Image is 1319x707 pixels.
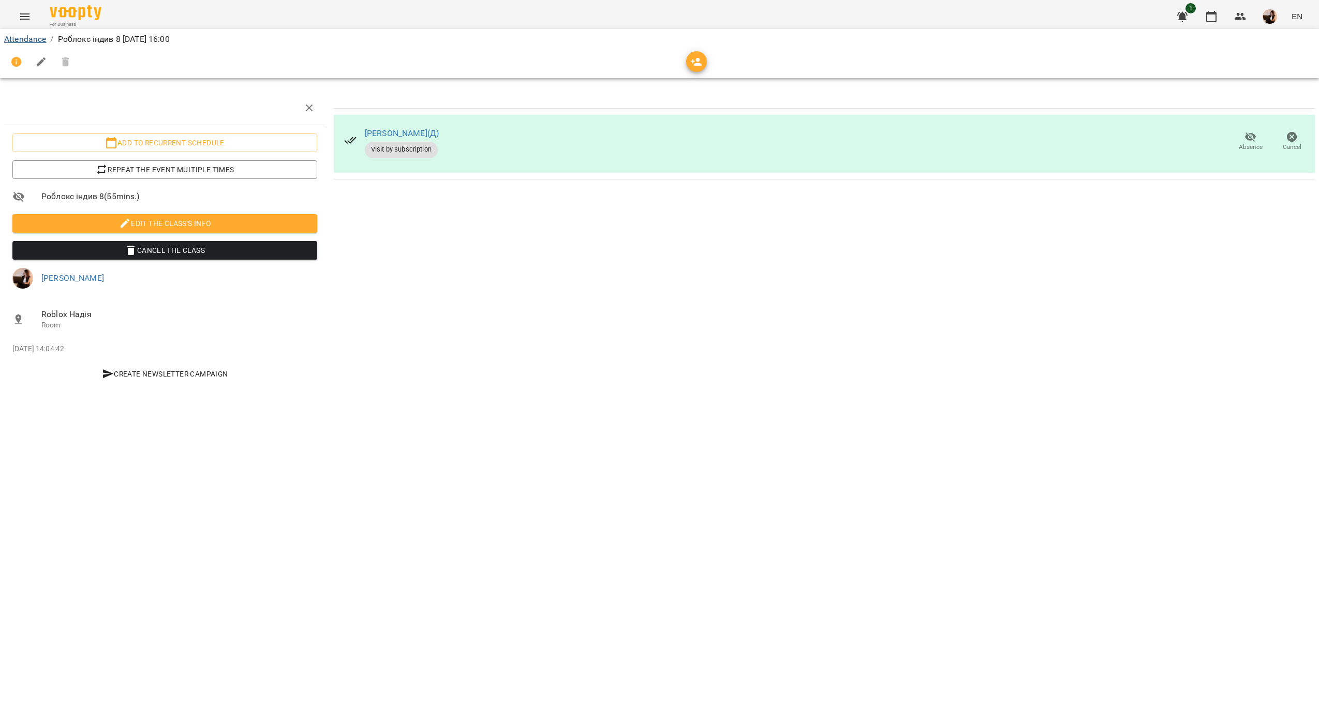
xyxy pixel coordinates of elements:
[21,163,309,176] span: Repeat the event multiple times
[50,5,101,20] img: Voopty Logo
[12,133,317,152] button: Add to recurrent schedule
[12,344,317,354] p: [DATE] 14:04:42
[1283,143,1301,152] span: Cancel
[1263,9,1277,24] img: f1c8304d7b699b11ef2dd1d838014dff.jpg
[1292,11,1302,22] span: EN
[4,33,1315,46] nav: breadcrumb
[1271,127,1313,156] button: Cancel
[12,268,33,289] img: f1c8304d7b699b11ef2dd1d838014dff.jpg
[12,4,37,29] button: Menu
[41,320,317,330] p: Room
[41,190,317,203] span: Роблокс індив 8 ( 55 mins. )
[17,368,313,380] span: Create Newsletter Campaign
[1230,127,1271,156] button: Absence
[21,137,309,149] span: Add to recurrent schedule
[41,308,317,321] span: Roblox Надія
[365,145,438,154] span: Visit by subscription
[50,21,101,28] span: For Business
[12,241,317,260] button: Cancel the class
[41,273,104,283] a: [PERSON_NAME]
[12,160,317,179] button: Repeat the event multiple times
[1239,143,1263,152] span: Absence
[50,33,53,46] li: /
[21,244,309,257] span: Cancel the class
[12,365,317,383] button: Create Newsletter Campaign
[21,217,309,230] span: Edit the class's Info
[1287,7,1307,26] button: EN
[1185,3,1196,13] span: 1
[4,34,46,44] a: Attendance
[58,33,170,46] p: Роблокс індив 8 [DATE] 16:00
[12,214,317,233] button: Edit the class's Info
[365,128,439,138] a: [PERSON_NAME](Д)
